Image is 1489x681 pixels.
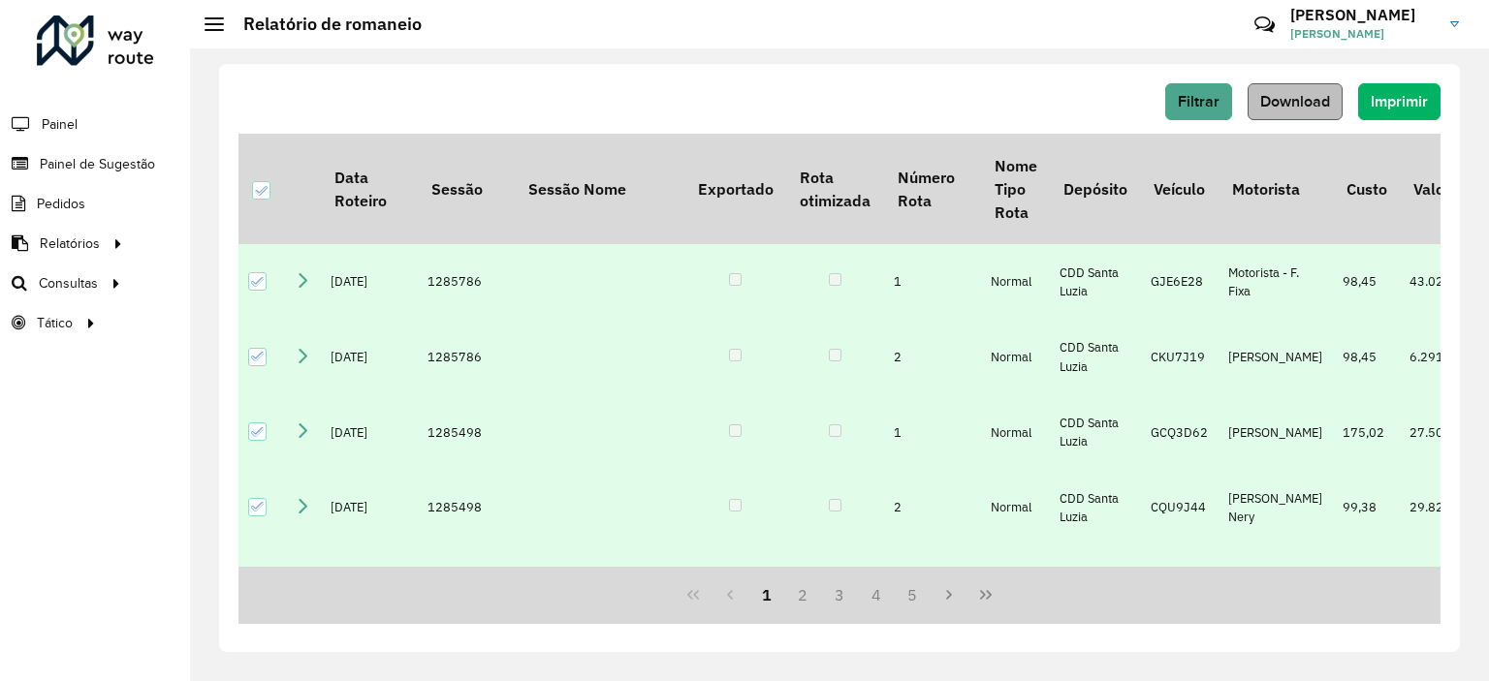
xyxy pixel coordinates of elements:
[418,244,515,320] td: 1285786
[321,470,418,545] td: [DATE]
[967,576,1004,613] button: Last Page
[37,194,85,214] span: Pedidos
[1371,93,1428,109] span: Imprimir
[418,320,515,395] td: 1285786
[39,273,98,294] span: Consultas
[1290,6,1436,24] h3: [PERSON_NAME]
[1050,470,1140,545] td: CDD Santa Luzia
[1290,25,1436,43] span: [PERSON_NAME]
[1400,545,1480,621] td: 34.415,07
[418,134,515,244] th: Sessão
[858,576,895,613] button: 4
[821,576,858,613] button: 3
[1141,394,1219,470] td: GCQ3D62
[1141,134,1219,244] th: Veículo
[1333,244,1400,320] td: 98,45
[1400,394,1480,470] td: 27.507,10
[321,545,418,621] td: [DATE]
[1141,320,1219,395] td: CKU7J19
[1050,244,1140,320] td: CDD Santa Luzia
[418,394,515,470] td: 1285498
[1050,394,1140,470] td: CDD Santa Luzia
[1141,244,1219,320] td: GJE6E28
[1248,83,1343,120] button: Download
[1219,470,1333,545] td: [PERSON_NAME] Nery
[1333,470,1400,545] td: 99,38
[981,320,1050,395] td: Normal
[1333,320,1400,395] td: 98,45
[224,14,422,35] h2: Relatório de romaneio
[684,134,786,244] th: Exportado
[981,545,1050,621] td: Normal
[1050,134,1140,244] th: Depósito
[1141,545,1219,621] td: DCU0C17
[1178,93,1220,109] span: Filtrar
[981,394,1050,470] td: Normal
[884,545,981,621] td: 3
[40,233,100,254] span: Relatórios
[515,134,684,244] th: Sessão Nome
[1050,545,1140,621] td: CDD Santa Luzia
[884,134,981,244] th: Número Rota
[884,244,981,320] td: 1
[418,470,515,545] td: 1285498
[1219,134,1333,244] th: Motorista
[1165,83,1232,120] button: Filtrar
[1219,545,1333,621] td: Motorista - F. Fixa
[1260,93,1330,109] span: Download
[1400,134,1480,244] th: Valor
[981,470,1050,545] td: Normal
[1333,545,1400,621] td: 104,52
[1400,320,1480,395] td: 6.291,00
[1219,394,1333,470] td: [PERSON_NAME]
[748,576,785,613] button: 1
[1219,320,1333,395] td: [PERSON_NAME]
[784,576,821,613] button: 2
[1400,244,1480,320] td: 43.024,28
[931,576,967,613] button: Next Page
[1333,134,1400,244] th: Custo
[1141,470,1219,545] td: CQU9J44
[981,244,1050,320] td: Normal
[37,313,73,333] span: Tático
[40,154,155,174] span: Painel de Sugestão
[418,545,515,621] td: 1285498
[321,394,418,470] td: [DATE]
[42,114,78,135] span: Painel
[321,134,418,244] th: Data Roteiro
[1333,394,1400,470] td: 175,02
[884,320,981,395] td: 2
[895,576,932,613] button: 5
[1219,244,1333,320] td: Motorista - F. Fixa
[884,394,981,470] td: 1
[981,134,1050,244] th: Nome Tipo Rota
[1244,4,1285,46] a: Contato Rápido
[1050,320,1140,395] td: CDD Santa Luzia
[321,244,418,320] td: [DATE]
[1400,470,1480,545] td: 29.823,91
[1358,83,1441,120] button: Imprimir
[884,470,981,545] td: 2
[321,320,418,395] td: [DATE]
[786,134,883,244] th: Rota otimizada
